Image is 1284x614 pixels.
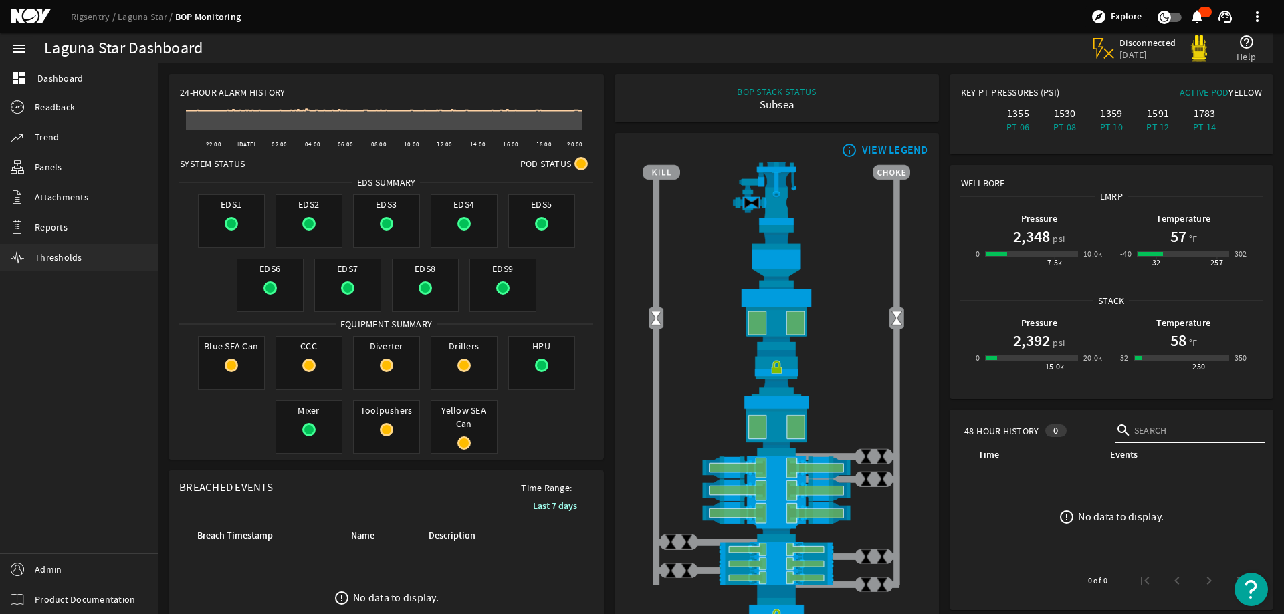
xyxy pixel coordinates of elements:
[35,130,59,144] span: Trend
[643,287,910,350] img: UpperAnnularOpen.png
[354,195,419,214] span: EDS3
[1045,424,1066,437] div: 0
[1217,9,1233,25] mat-icon: support_agent
[1210,256,1223,269] div: 257
[1021,317,1057,329] b: Pressure
[679,563,695,579] img: ValveClose.png
[976,351,980,365] div: 0
[1083,351,1103,365] div: 20.0k
[1091,120,1132,134] div: PT-10
[679,534,695,550] img: ValveClose.png
[1156,317,1210,329] b: Temperature
[1059,509,1075,525] mat-icon: error_outline
[1228,86,1262,98] span: Yellow
[874,577,890,593] img: ValveClose.png
[961,86,1111,104] div: Key PT Pressures (PSI)
[1186,336,1198,349] span: °F
[643,524,910,542] img: BopBodyShearBottom.png
[1237,50,1256,63] span: Help
[11,41,27,57] mat-icon: menu
[1120,247,1132,261] div: -40
[11,70,27,86] mat-icon: dashboard
[35,100,75,114] span: Readback
[199,337,264,355] span: Blue SEA Can
[1119,37,1176,49] span: Disconnected
[35,593,135,606] span: Product Documentation
[180,157,245,170] span: System Status
[437,140,452,148] text: 12:00
[1021,212,1057,225] b: Pressure
[1044,120,1085,134] div: PT-08
[315,259,381,278] span: EDS7
[1013,330,1050,351] h1: 2,392
[1156,212,1210,225] b: Temperature
[1186,232,1198,245] span: °F
[978,448,999,462] div: Time
[37,71,83,85] span: Dashboard
[1120,351,1129,365] div: 32
[371,140,387,148] text: 08:00
[1119,49,1176,61] span: [DATE]
[431,195,497,214] span: EDS4
[1192,360,1205,373] div: 250
[1134,424,1255,437] input: Search
[889,311,905,327] img: Valve2Open.png
[1170,226,1186,247] h1: 57
[528,494,582,518] button: Last 7 days
[841,145,857,156] mat-icon: info_outline
[858,471,874,487] img: ValveClose.png
[862,144,928,157] div: VIEW LEGEND
[35,563,62,576] span: Admin
[648,311,664,327] img: Valve2Open.png
[1170,330,1186,351] h1: 58
[305,140,320,148] text: 04:00
[349,528,411,543] div: Name
[1184,107,1225,120] div: 1783
[1108,448,1241,462] div: Events
[393,259,458,278] span: EDS8
[427,528,522,543] div: Description
[874,471,890,487] img: ValveClose.png
[663,563,679,579] img: ValveClose.png
[1044,107,1085,120] div: 1530
[180,86,285,99] span: 24-Hour Alarm History
[237,140,256,148] text: [DATE]
[643,350,910,394] img: RiserConnectorLock.png
[353,591,439,605] div: No data to display.
[199,195,264,214] span: EDS1
[536,140,552,148] text: 18:00
[663,534,679,550] img: ValveClose.png
[1013,226,1050,247] h1: 2,348
[470,259,536,278] span: EDS9
[1085,6,1147,27] button: Explore
[35,220,68,234] span: Reports
[1050,232,1065,245] span: psi
[1050,336,1065,349] span: psi
[503,140,518,148] text: 16:00
[997,107,1039,120] div: 1355
[858,549,874,565] img: ValveClose.png
[352,176,421,189] span: EDS SUMMARY
[44,42,203,55] div: Laguna Star Dashboard
[1235,573,1268,606] button: Open Resource Center
[1111,10,1142,23] span: Explore
[976,448,1092,462] div: Time
[351,528,374,543] div: Name
[567,140,582,148] text: 20:00
[643,542,910,556] img: PipeRamOpen.png
[237,259,303,278] span: EDS6
[206,140,221,148] text: 22:00
[404,140,419,148] text: 10:00
[1091,107,1132,120] div: 1359
[643,571,910,585] img: PipeRamOpen.png
[179,480,273,494] span: Breached Events
[118,11,175,23] a: Laguna Star
[338,140,353,148] text: 06:00
[1239,34,1255,50] mat-icon: help_outline
[643,557,910,571] img: PipeRamOpen.png
[431,401,497,433] span: Yellow SEA Can
[276,195,342,214] span: EDS2
[950,166,1273,190] div: Wellbore
[643,394,910,456] img: LowerAnnularOpen.png
[1180,86,1229,98] span: Active Pod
